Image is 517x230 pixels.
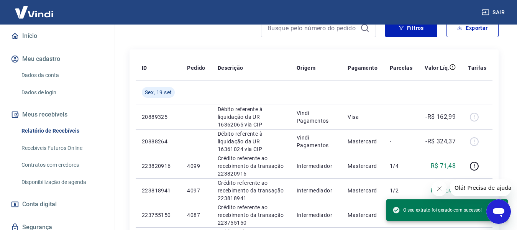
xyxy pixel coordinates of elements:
[18,85,105,100] a: Dados de login
[18,123,105,139] a: Relatório de Recebíveis
[187,162,205,170] p: 4099
[450,179,511,196] iframe: Mensagem da empresa
[390,64,412,72] p: Parcelas
[297,64,315,72] p: Origem
[385,19,437,37] button: Filtros
[145,89,172,96] span: Sex, 19 set
[348,162,377,170] p: Mastercard
[425,137,456,146] p: -R$ 324,37
[9,196,105,213] a: Conta digital
[187,187,205,194] p: 4097
[187,211,205,219] p: 4087
[486,199,511,224] iframe: Botão para abrir a janela de mensagens
[142,211,175,219] p: 223755150
[9,28,105,44] a: Início
[348,187,377,194] p: Mastercard
[18,67,105,83] a: Dados da conta
[390,138,412,145] p: -
[218,105,284,128] p: Débito referente à liquidação da UR 16362065 via CIP
[297,134,335,149] p: Vindi Pagamentos
[297,211,335,219] p: Intermediador
[446,19,499,37] button: Exportar
[218,130,284,153] p: Débito referente à liquidação da UR 16361024 via CIP
[348,211,377,219] p: Mastercard
[142,138,175,145] p: 20888264
[218,64,243,72] p: Descrição
[297,162,335,170] p: Intermediador
[218,179,284,202] p: Crédito referente ao recebimento da transação 223818941
[425,112,456,122] p: -R$ 162,99
[218,154,284,177] p: Crédito referente ao recebimento da transação 223820916
[297,109,335,125] p: Vindi Pagamentos
[9,106,105,123] button: Meus recebíveis
[390,187,412,194] p: 1/2
[480,5,508,20] button: Sair
[142,162,175,170] p: 223820916
[390,162,412,170] p: 1/4
[431,161,456,171] p: R$ 71,48
[425,64,450,72] p: Valor Líq.
[348,64,377,72] p: Pagamento
[348,138,377,145] p: Mastercard
[9,0,59,24] img: Vindi
[22,199,57,210] span: Conta digital
[18,140,105,156] a: Recebíveis Futuros Online
[432,181,447,196] iframe: Fechar mensagem
[268,22,357,34] input: Busque pelo número do pedido
[142,187,175,194] p: 223818941
[431,186,456,195] p: R$ 52,46
[18,157,105,173] a: Contratos com credores
[348,113,377,121] p: Visa
[187,64,205,72] p: Pedido
[218,204,284,227] p: Crédito referente ao recebimento da transação 223755150
[142,113,175,121] p: 20889325
[142,64,147,72] p: ID
[468,64,486,72] p: Tarifas
[392,206,482,214] span: O seu extrato foi gerado com sucesso!
[297,187,335,194] p: Intermediador
[9,51,105,67] button: Meu cadastro
[18,174,105,190] a: Disponibilização de agenda
[390,113,412,121] p: -
[5,5,64,11] span: Olá! Precisa de ajuda?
